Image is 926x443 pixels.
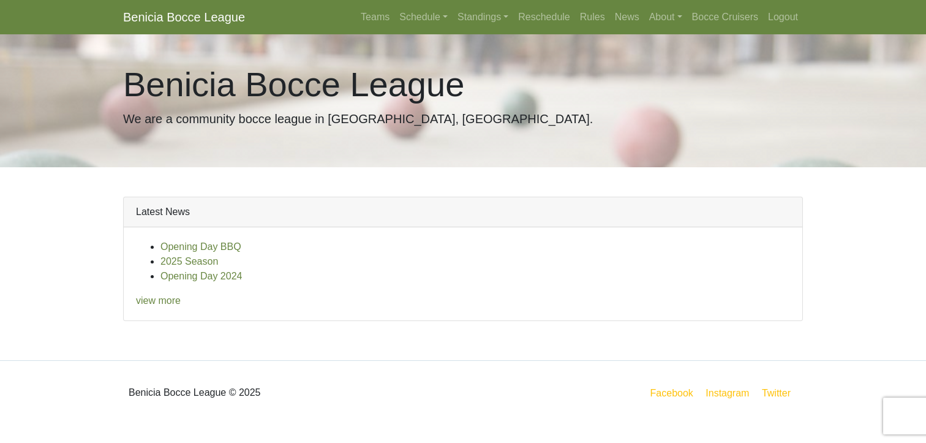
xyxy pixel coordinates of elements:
[687,5,763,29] a: Bocce Cruisers
[759,385,800,401] a: Twitter
[575,5,610,29] a: Rules
[703,385,751,401] a: Instagram
[136,295,181,306] a: view more
[356,5,394,29] a: Teams
[123,64,803,105] h1: Benicia Bocce League
[394,5,453,29] a: Schedule
[513,5,575,29] a: Reschedule
[453,5,513,29] a: Standings
[123,110,803,128] p: We are a community bocce league in [GEOGRAPHIC_DATA], [GEOGRAPHIC_DATA].
[124,197,802,227] div: Latest News
[160,256,218,267] a: 2025 Season
[160,271,242,281] a: Opening Day 2024
[114,371,463,415] div: Benicia Bocce League © 2025
[123,5,245,29] a: Benicia Bocce League
[610,5,644,29] a: News
[160,241,241,252] a: Opening Day BBQ
[644,5,687,29] a: About
[648,385,696,401] a: Facebook
[763,5,803,29] a: Logout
